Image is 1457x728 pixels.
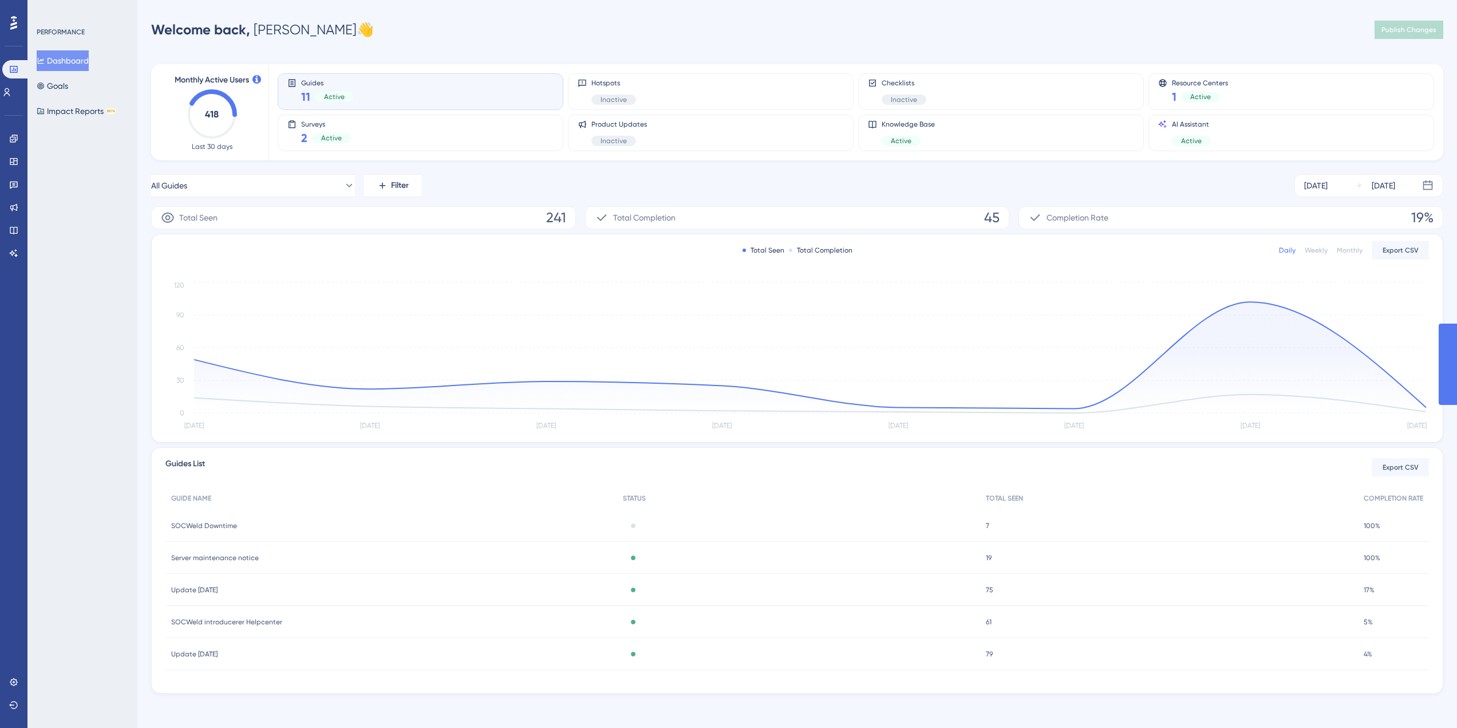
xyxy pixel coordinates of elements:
button: Dashboard [37,50,89,71]
span: Export CSV [1383,246,1419,255]
tspan: [DATE] [184,422,204,430]
div: Total Completion [789,246,852,255]
button: All Guides [151,174,355,197]
span: 19 [986,553,992,562]
span: Active [1190,92,1211,101]
tspan: [DATE] [1407,422,1427,430]
tspan: [DATE] [360,422,380,430]
div: BETA [106,108,116,114]
div: PERFORMANCE [37,27,85,37]
tspan: 90 [176,311,184,319]
span: 11 [301,89,310,105]
span: 75 [986,585,993,595]
tspan: [DATE] [1064,422,1084,430]
span: Guides List [165,457,205,478]
span: Active [324,92,345,101]
span: Inactive [601,136,627,145]
button: Export CSV [1372,241,1429,259]
span: 4% [1364,650,1372,659]
div: Daily [1279,246,1296,255]
text: 418 [205,109,219,120]
span: SOCWeld introducerer Helpcenter [171,617,282,627]
span: 17% [1364,585,1375,595]
span: STATUS [623,494,646,503]
div: [PERSON_NAME] 👋 [151,21,374,39]
button: Impact ReportsBETA [37,101,116,121]
span: Total Seen [179,211,218,225]
span: All Guides [151,179,187,192]
span: Update [DATE] [171,585,218,595]
span: Hotspots [591,78,636,88]
span: 79 [986,650,993,659]
button: Filter [364,174,421,197]
div: Weekly [1305,246,1328,255]
span: COMPLETION RATE [1364,494,1423,503]
span: 100% [1364,521,1380,530]
span: 45 [984,208,1000,227]
tspan: [DATE] [536,422,556,430]
span: 61 [986,617,992,627]
span: GUIDE NAME [171,494,211,503]
span: Inactive [601,95,627,104]
span: Export CSV [1383,463,1419,472]
span: Inactive [891,95,917,104]
span: Last 30 days [192,142,232,151]
span: TOTAL SEEN [986,494,1023,503]
span: 7 [986,521,989,530]
span: Active [1181,136,1202,145]
span: 1 [1172,89,1176,105]
span: Server maintenance notice [171,553,259,562]
span: 241 [546,208,566,227]
span: Filter [391,179,409,192]
span: Monthly Active Users [175,73,249,87]
span: Guides [301,78,354,86]
div: [DATE] [1304,179,1328,192]
span: 19% [1411,208,1434,227]
span: Resource Centers [1172,78,1228,86]
span: Active [321,133,342,143]
span: 5% [1364,617,1373,627]
span: SOCWeld Downtime [171,521,237,530]
div: Monthly [1337,246,1363,255]
span: Update [DATE] [171,650,218,659]
span: Publish Changes [1381,25,1436,34]
span: Welcome back, [151,21,250,38]
tspan: 30 [176,376,184,384]
tspan: 120 [174,281,184,289]
tspan: [DATE] [1241,422,1260,430]
span: Product Updates [591,120,647,129]
tspan: 0 [180,409,184,417]
span: Checklists [882,78,926,88]
div: Total Seen [743,246,784,255]
span: 2 [301,130,307,146]
span: Surveys [301,120,351,128]
tspan: [DATE] [712,422,732,430]
button: Goals [37,76,68,96]
button: Publish Changes [1375,21,1443,39]
span: Completion Rate [1047,211,1108,225]
button: Export CSV [1372,458,1429,477]
iframe: UserGuiding AI Assistant Launcher [1409,683,1443,717]
tspan: [DATE] [889,422,908,430]
span: AI Assistant [1172,120,1211,129]
div: [DATE] [1372,179,1395,192]
tspan: 60 [176,344,184,352]
span: Active [891,136,911,145]
span: Total Completion [613,211,676,225]
span: 100% [1364,553,1380,562]
span: Knowledge Base [882,120,935,129]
